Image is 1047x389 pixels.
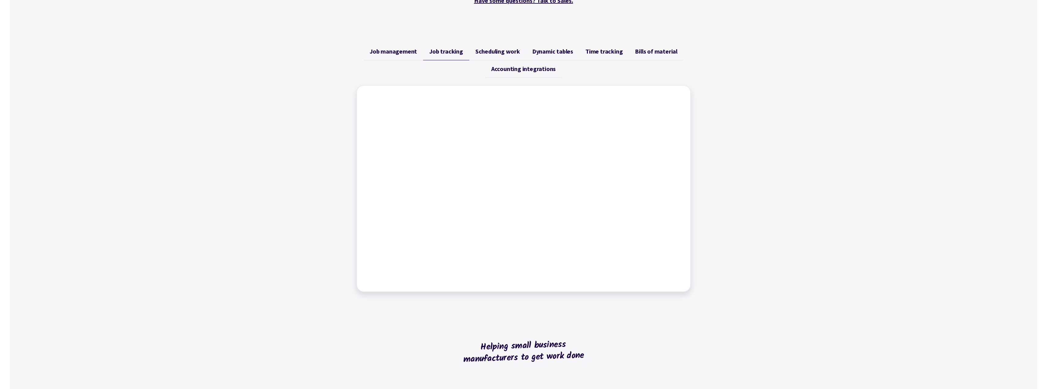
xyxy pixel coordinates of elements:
[455,316,592,387] h2: Helping small business manufacturers to get work done
[491,65,556,73] span: Accounting integrations
[585,48,623,55] span: Time tracking
[429,48,463,55] span: Job tracking
[370,48,417,55] span: Job management
[475,48,520,55] span: Scheduling work
[635,48,677,55] span: Bills of material
[945,323,1047,389] iframe: Chat Widget
[532,48,573,55] span: Dynamic tables
[363,92,684,285] iframe: Factory - Tracking jobs using Workflow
